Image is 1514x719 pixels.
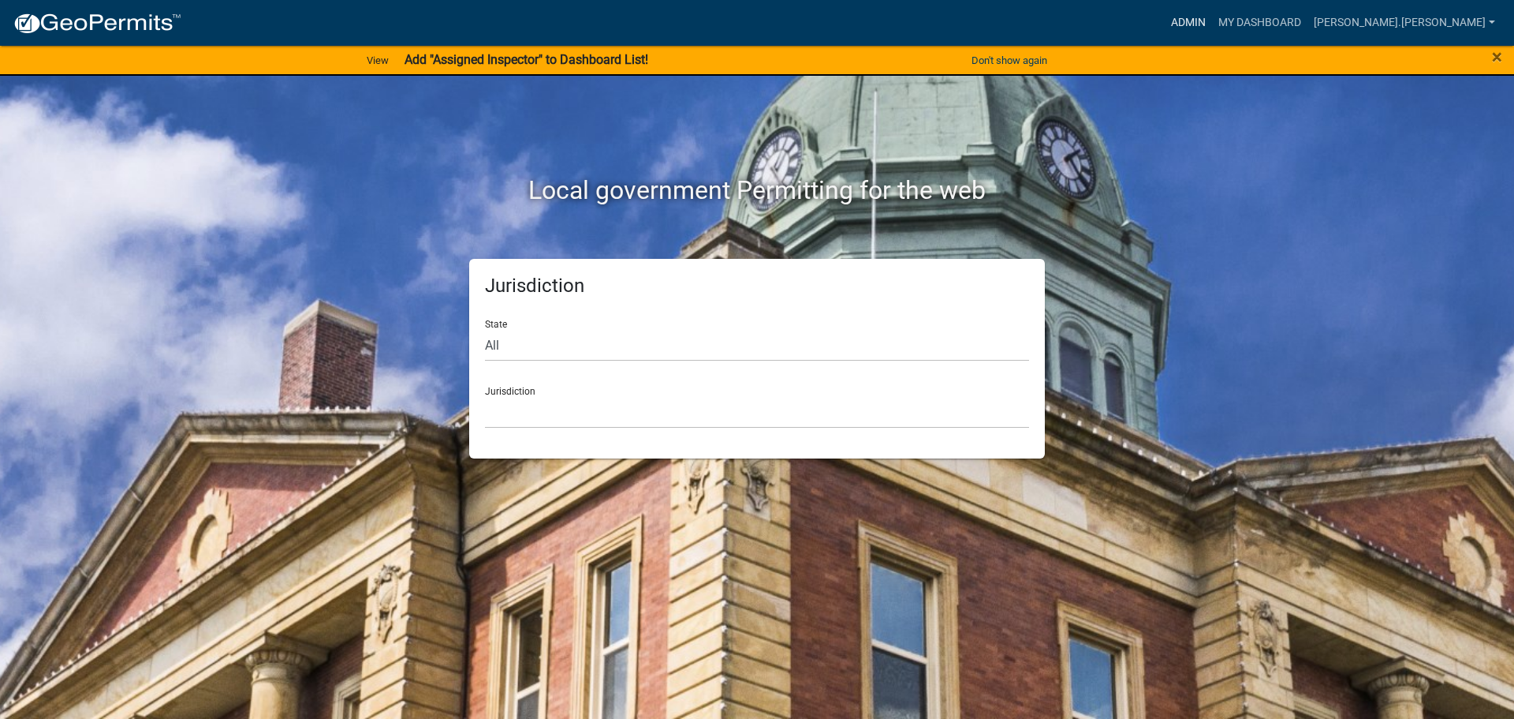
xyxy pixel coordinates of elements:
a: [PERSON_NAME].[PERSON_NAME] [1307,8,1501,38]
a: My Dashboard [1212,8,1307,38]
button: Close [1492,47,1502,66]
button: Don't show again [965,47,1053,73]
span: × [1492,46,1502,68]
a: View [360,47,395,73]
h2: Local government Permitting for the web [319,175,1195,205]
strong: Add "Assigned Inspector" to Dashboard List! [405,52,648,67]
h5: Jurisdiction [485,275,1029,298]
a: Admin [1165,8,1212,38]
